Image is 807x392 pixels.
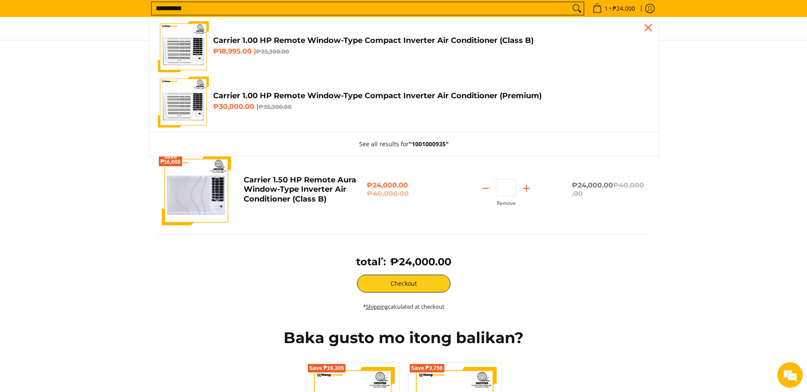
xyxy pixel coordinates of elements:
[390,256,451,268] span: ₱24,000.00
[4,232,162,262] textarea: Type your message and hit 'Enter'
[160,154,181,165] span: Save ₱16,000
[44,48,143,59] div: Chat with us now
[570,2,584,15] button: Search
[516,182,537,195] button: Add
[356,256,386,268] h3: total :
[590,4,638,13] span: •
[357,275,450,293] button: Checkout
[158,21,650,72] a: Carrier 1.00 HP Remote Window-Type Compact Inverter Air Conditioner (Class B) Carrier 1.00 HP Rem...
[256,48,289,55] del: ₱35,300.00
[158,77,209,128] img: Carrier 1.00 HP Remote Window-Type Compact Inverter Air Conditioner (Premium)
[366,303,388,310] a: Shipping
[367,190,440,198] del: ₱40,000.00
[411,366,443,371] span: Save ₱3,750
[572,181,644,198] del: ₱40,000.00
[351,132,457,156] button: See all results for"1001000935"
[367,181,440,198] span: ₱24,000.00
[642,21,655,34] div: Close pop up
[497,200,516,206] button: Remove
[213,36,650,45] h4: Carrier 1.00 HP Remote Window-Type Compact Inverter Air Conditioner (Class B)
[611,6,636,11] span: ₱24,000
[572,181,644,198] span: ₱24,000.00
[158,77,650,128] a: Carrier 1.00 HP Remote Window-Type Compact Inverter Air Conditioner (Premium) Carrier 1.00 HP Rem...
[162,156,231,225] img: Default Title Carrier 1.50 HP Remote Aura Window-Type Inverter Air Conditioner (Class B)
[158,21,209,72] img: Carrier 1.00 HP Remote Window-Type Compact Inverter Air Conditioner (Class B)
[139,4,160,25] div: Minimize live chat window
[213,102,650,111] h6: ₱30,000.00 |
[475,182,496,195] button: Subtract
[409,140,449,148] strong: "1001000935"
[603,6,609,11] span: 1
[213,91,650,101] h4: Carrier 1.00 HP Remote Window-Type Compact Inverter Air Conditioner (Premium)
[363,303,444,310] small: * calculated at checkout
[153,328,654,347] h2: Baka gusto mo itong balikan?
[213,47,650,56] h6: ₱18,995.00 |
[259,103,292,110] del: ₱35,300.00
[49,107,117,193] span: We're online!
[309,366,344,371] span: Save ₱16,305
[244,175,356,204] a: Carrier 1.50 HP Remote Aura Window-Type Inverter Air Conditioner (Class B)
